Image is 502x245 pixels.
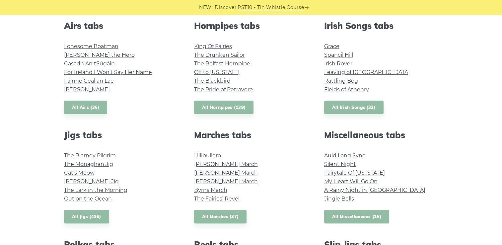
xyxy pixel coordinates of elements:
[194,86,253,93] a: The Pride of Petravore
[194,101,254,114] a: All Hornpipes (139)
[324,43,339,49] a: Grace
[194,161,258,167] a: [PERSON_NAME] March
[324,21,438,31] h2: Irish Songs tabs
[64,101,108,114] a: All Airs (36)
[324,178,378,185] a: My Heart Will Go On
[64,187,127,193] a: The Lark in the Morning
[324,170,385,176] a: Fairytale Of [US_STATE]
[64,86,110,93] a: [PERSON_NAME]
[324,161,356,167] a: Silent Night
[194,21,308,31] h2: Hornpipes tabs
[324,210,390,223] a: All Miscellaneous (16)
[194,130,308,140] h2: Marches tabs
[64,130,178,140] h2: Jigs tabs
[324,152,366,159] a: Auld Lang Syne
[64,210,109,223] a: All Jigs (436)
[64,52,135,58] a: [PERSON_NAME] the Hero
[324,52,353,58] a: Spancil Hill
[324,86,369,93] a: Fields of Athenry
[64,178,119,185] a: [PERSON_NAME] Jig
[194,69,240,75] a: Off to [US_STATE]
[324,187,425,193] a: A Rainy Night in [GEOGRAPHIC_DATA]
[194,210,247,223] a: All Marches (37)
[194,187,227,193] a: Byrns March
[324,101,384,114] a: All Irish Songs (32)
[64,21,178,31] h2: Airs tabs
[194,170,258,176] a: [PERSON_NAME] March
[64,78,114,84] a: Fáinne Geal an Lae
[324,60,352,67] a: Irish Rover
[194,52,245,58] a: The Drunken Sailor
[324,196,354,202] a: Jingle Bells
[64,161,113,167] a: The Monaghan Jig
[64,196,112,202] a: Out on the Ocean
[64,152,116,159] a: The Blarney Pilgrim
[324,78,358,84] a: Rattling Bog
[324,130,438,140] h2: Miscellaneous tabs
[194,78,231,84] a: The Blackbird
[194,152,221,159] a: Lillibullero
[64,170,95,176] a: Cat’s Meow
[324,69,410,75] a: Leaving of [GEOGRAPHIC_DATA]
[238,4,304,11] a: PST10 - Tin Whistle Course
[64,60,115,67] a: Casadh An tSúgáin
[64,43,118,49] a: Lonesome Boatman
[194,196,240,202] a: The Fairies’ Revel
[194,60,250,67] a: The Belfast Hornpipe
[194,43,232,49] a: King Of Fairies
[64,69,152,75] a: For Ireland I Won’t Say Her Name
[194,178,258,185] a: [PERSON_NAME] March
[215,4,237,11] span: Discover
[199,4,213,11] span: NEW:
